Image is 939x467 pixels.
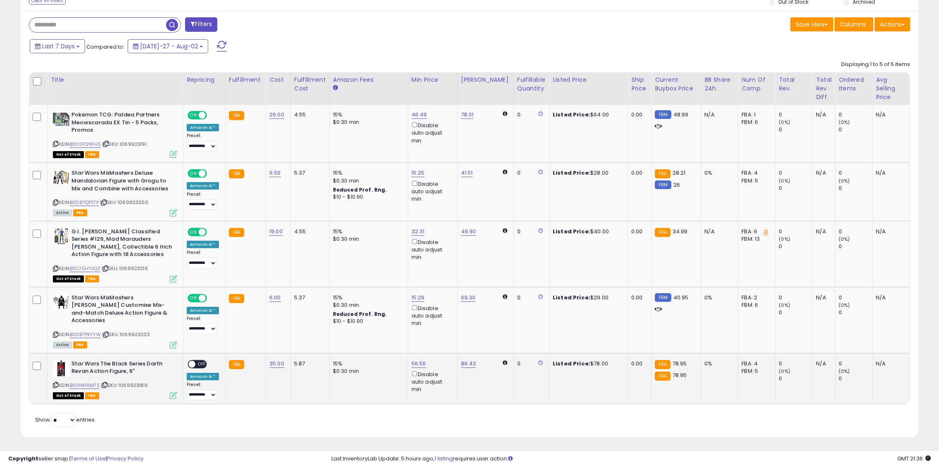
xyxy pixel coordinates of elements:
div: 0 [517,111,543,119]
div: 0 [779,111,812,119]
div: 0 [779,126,812,133]
span: 78.95 [673,360,687,367]
a: 49.90 [461,228,476,236]
div: Amazon AI * [187,373,219,380]
b: Listed Price: [553,228,590,235]
a: Privacy Policy [107,455,143,462]
small: (0%) [779,302,790,308]
span: | SKU: 1069923202 [102,331,150,338]
div: Amazon Fees [333,76,404,84]
div: Last InventoryLab Update: 5 hours ago, requires user action. [331,455,931,463]
small: Amazon Fees. [333,84,338,92]
div: Preset: [187,250,219,268]
span: 28.21 [673,169,686,177]
a: 78.01 [461,111,474,119]
div: FBM: 5 [742,367,769,375]
div: Preset: [187,192,219,210]
small: FBA [655,372,670,381]
span: FBA [73,209,87,216]
b: Star Wars MixMashers [PERSON_NAME] Customise Mix-and-Match Deluxe Action Figure & Accessories [71,294,172,327]
small: (0%) [779,368,790,375]
a: 6.00 [269,294,281,302]
span: | SKU: 1069923191 [102,141,147,147]
div: Preset: [187,316,219,334]
div: Preset: [187,133,219,152]
div: N/A [816,294,829,301]
span: All listings that are currently out of stock and unavailable for purchase on Amazon [53,151,84,158]
span: All listings that are currently out of stock and unavailable for purchase on Amazon [53,392,84,399]
div: 0 [517,169,543,177]
div: 0 [517,360,543,367]
span: OFF [206,228,219,235]
div: $40.00 [553,228,621,235]
div: Amazon AI * [187,307,219,314]
div: ASIN: [53,228,177,282]
div: seller snap | | [8,455,143,463]
small: (0%) [779,236,790,242]
span: FBA [73,341,87,348]
div: $0.30 min [333,177,402,185]
span: 48.99 [673,111,689,119]
small: FBA [229,228,244,237]
div: 0 [839,169,872,177]
div: BB Share 24h. [704,76,735,93]
a: 19.00 [269,228,283,236]
div: 0% [704,169,732,177]
div: FBM: 6 [742,119,769,126]
div: FBA: 1 [742,111,769,119]
a: 29.00 [269,111,284,119]
div: $0.30 min [333,301,402,309]
span: OFF [206,294,219,301]
div: N/A [816,111,829,119]
a: 32.31 [411,228,425,236]
div: ASIN: [53,294,177,348]
div: 4.55 [294,111,323,119]
span: [DATE]-27 - Aug-02 [140,42,198,50]
a: 46.49 [411,111,427,119]
div: Preset: [187,382,219,401]
div: 0 [779,169,812,177]
b: Star Wars MixMashers Deluxe Mandalorian Figure with Grogu to Mix and Combine with Accessories [71,169,172,194]
div: $28.00 [553,169,621,177]
b: Listed Price: [553,169,590,177]
b: Listed Price: [553,360,590,367]
div: Cost [269,76,287,84]
small: (0%) [779,178,790,184]
div: FBA: 4 [742,360,769,367]
div: Listed Price [553,76,624,84]
span: 34.99 [673,228,688,235]
div: N/A [704,228,732,235]
span: ON [188,294,199,301]
div: FBM: 5 [742,177,769,185]
div: 5.37 [294,169,323,177]
span: FBA [85,151,99,158]
div: ASIN: [53,169,177,215]
div: 0 [517,294,543,301]
small: FBM [655,110,671,119]
div: 0.00 [631,111,645,119]
span: 40.95 [673,294,689,301]
div: 0 [779,294,812,301]
button: Last 7 Days [30,39,85,53]
div: FBA: 6 [742,228,769,235]
b: Reduced Prof. Rng. [333,311,387,318]
a: B0CGYSNFHS [70,141,101,148]
div: N/A [816,228,829,235]
div: $78.00 [553,360,621,367]
span: FBA [85,275,99,282]
div: 0.00 [631,169,645,177]
button: Filters [185,17,217,32]
div: Disable auto adjust min [411,303,451,327]
div: 15% [333,360,402,367]
span: FBA [85,392,99,399]
small: FBA [229,360,244,369]
div: $64.00 [553,111,621,119]
b: Listed Price: [553,294,590,301]
div: N/A [704,111,732,119]
div: FBA: 2 [742,294,769,301]
div: 0 [779,309,812,316]
a: B0D87PKYYW [70,331,101,338]
small: FBA [229,111,244,120]
img: 41ylUSCRBoL._SL40_.jpg [53,294,69,311]
div: Displaying 1 to 5 of 5 items [841,61,910,69]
